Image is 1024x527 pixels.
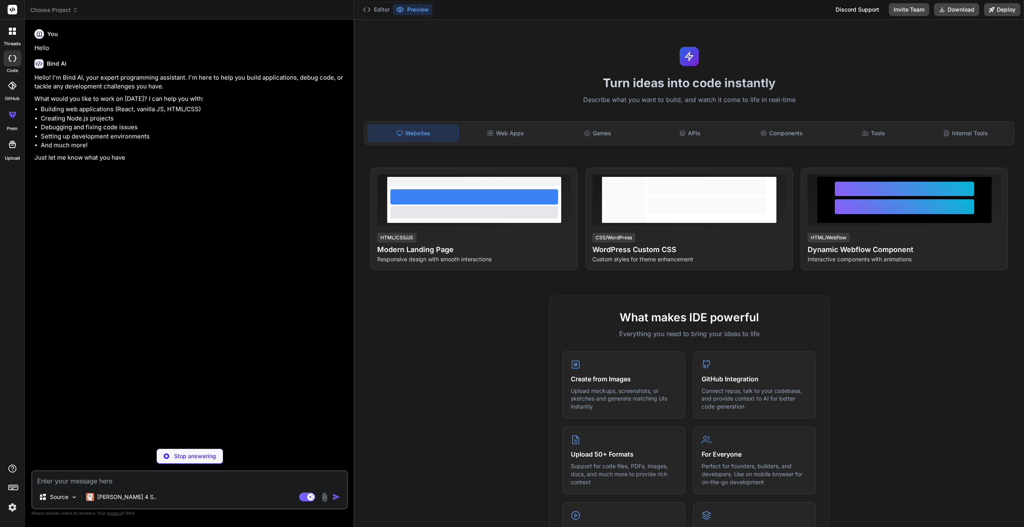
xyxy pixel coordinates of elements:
[41,132,346,141] li: Setting up development environments
[552,125,643,142] div: Games
[359,95,1019,105] p: Describe what you want to build, and watch it come to life in real-time
[393,4,432,15] button: Preview
[31,509,348,517] p: Always double-check its answers. Your in Bind
[4,40,21,47] label: threads
[702,374,808,384] h4: GitHub Integration
[41,141,346,150] li: And much more!
[71,494,78,501] img: Pick Models
[592,255,786,263] p: Custom styles for theme enhancement
[7,67,18,74] label: code
[174,452,216,460] p: Stop answering
[97,493,157,501] p: [PERSON_NAME] 4 S..
[107,511,122,515] span: privacy
[889,3,929,16] button: Invite Team
[5,155,20,162] label: Upload
[47,30,58,38] h6: You
[808,244,1001,255] h4: Dynamic Webflow Component
[702,462,808,486] p: Perfect for founders, builders, and developers. Use on mobile browser for on-the-go development
[562,329,816,339] p: Everything you need to bring your ideas to life
[7,125,18,132] label: prem
[562,309,816,326] h2: What makes IDE powerful
[460,125,551,142] div: Web Apps
[702,387,808,411] p: Connect repos, talk to your codebase, and provide context to AI for better code generation
[571,374,677,384] h4: Create from Images
[592,244,786,255] h4: WordPress Custom CSS
[377,244,571,255] h4: Modern Landing Page
[736,125,827,142] div: Components
[808,255,1001,263] p: Interactive components with animations
[377,255,571,263] p: Responsive design with smooth interactions
[571,449,677,459] h4: Upload 50+ Formats
[30,6,78,14] span: Choose Project
[808,233,850,242] div: HTML/Webflow
[41,114,346,123] li: Creating Node.js projects
[41,105,346,114] li: Building web applications (React, vanilla JS, HTML/CSS)
[47,60,66,68] h6: Bind AI
[360,4,393,15] button: Editor
[644,125,735,142] div: APIs
[34,44,346,53] p: Hello
[34,73,346,91] p: Hello! I'm Bind AI, your expert programming assistant. I'm here to help you build applications, d...
[592,233,635,242] div: CSS/WordPress
[828,125,919,142] div: Tools
[934,3,979,16] button: Download
[41,123,346,132] li: Debugging and fixing code issues
[920,125,1011,142] div: Internal Tools
[368,125,459,142] div: Websites
[86,493,94,501] img: Claude 4 Sonnet
[831,3,884,16] div: Discord Support
[320,493,329,502] img: attachment
[359,76,1019,90] h1: Turn ideas into code instantly
[702,449,808,459] h4: For Everyone
[5,95,20,102] label: GitHub
[34,153,346,162] p: Just let me know what you have
[571,387,677,411] p: Upload mockups, screenshots, or sketches and generate matching UIs instantly
[34,94,346,104] p: What would you like to work on [DATE]? I can help you with:
[571,462,677,486] p: Support for code files, PDFs, images, docs, and much more to provide rich context
[984,3,1020,16] button: Deploy
[6,501,19,514] img: settings
[377,233,416,242] div: HTML/CSS/JS
[50,493,68,501] p: Source
[332,493,340,501] img: icon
